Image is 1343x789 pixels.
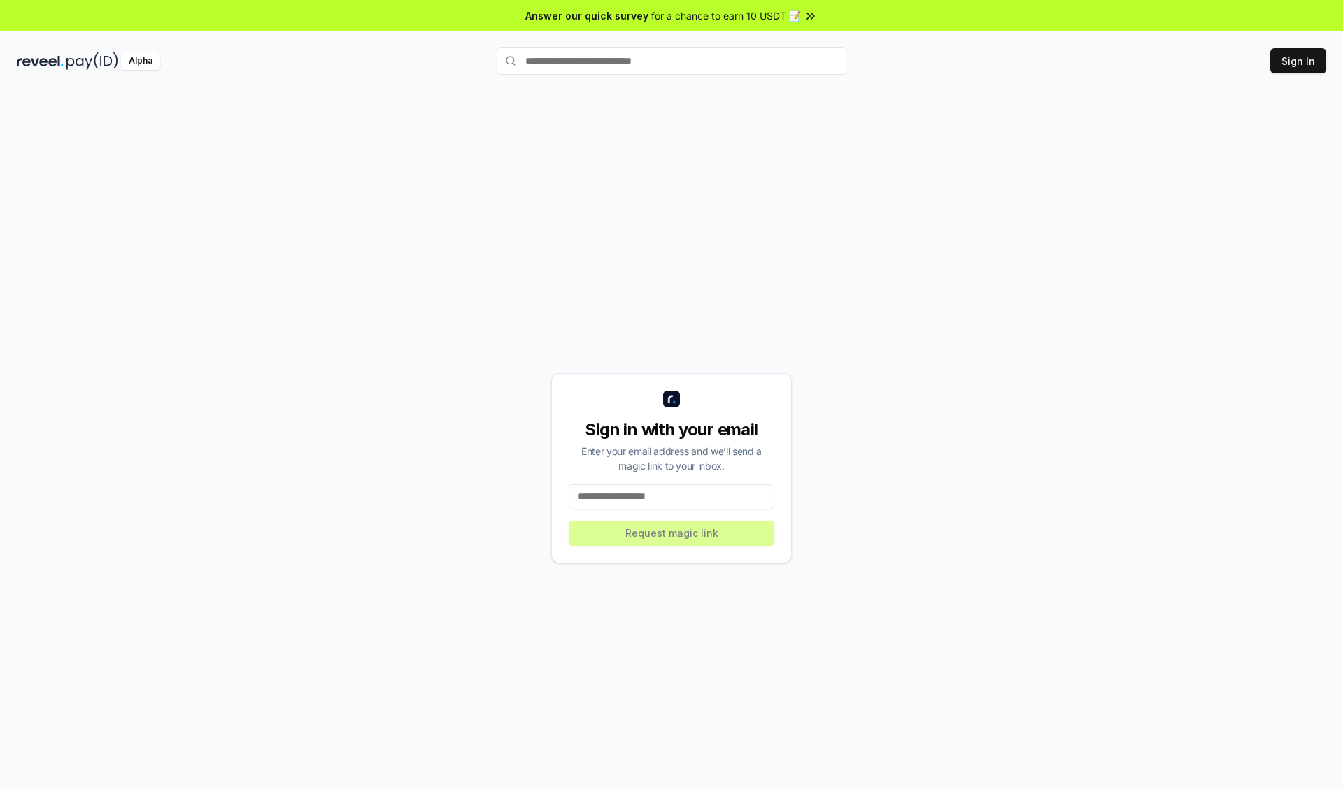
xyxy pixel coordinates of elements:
div: Enter your email address and we’ll send a magic link to your inbox. [569,444,774,473]
img: pay_id [66,52,118,70]
div: Alpha [121,52,160,70]
div: Sign in with your email [569,419,774,441]
span: Answer our quick survey [525,8,648,23]
button: Sign In [1270,48,1326,73]
img: logo_small [663,391,680,407]
img: reveel_dark [17,52,64,70]
span: for a chance to earn 10 USDT 📝 [651,8,801,23]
